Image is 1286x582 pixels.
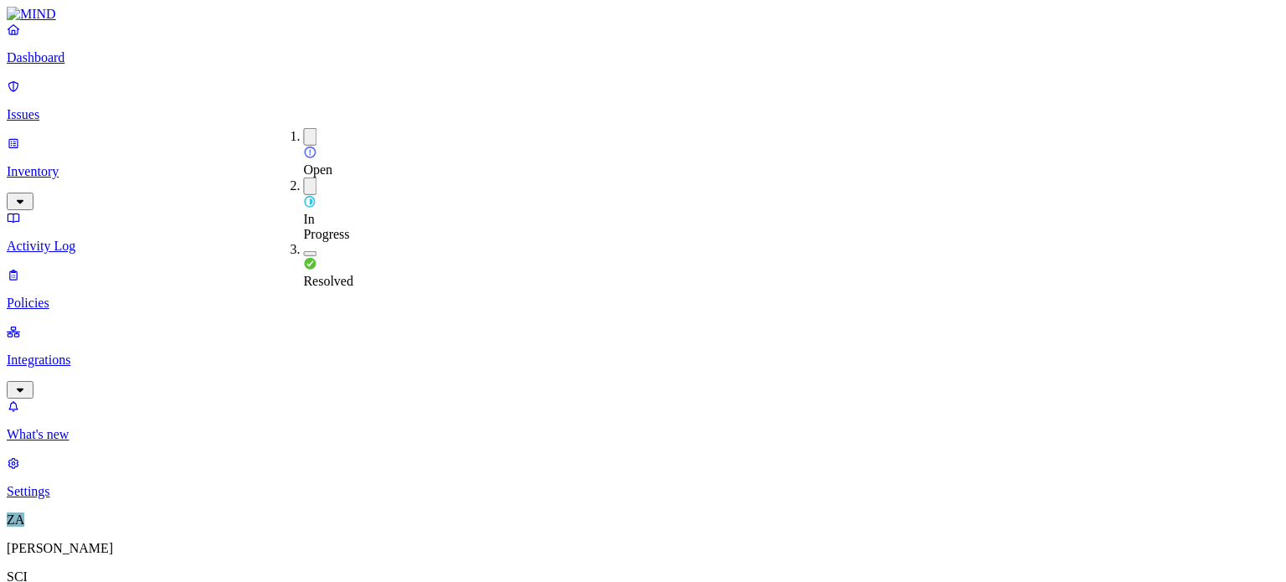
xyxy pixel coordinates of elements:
span: Open [303,162,332,177]
p: Issues [7,107,1279,122]
a: Activity Log [7,210,1279,254]
p: Dashboard [7,50,1279,65]
a: Issues [7,79,1279,122]
span: ZA [7,512,24,527]
a: Policies [7,267,1279,311]
a: Settings [7,456,1279,499]
img: status-open [303,146,316,159]
p: Integrations [7,353,1279,368]
a: What's new [7,399,1279,442]
a: Inventory [7,136,1279,208]
p: [PERSON_NAME] [7,541,1279,556]
a: MIND [7,7,1279,22]
p: Settings [7,484,1279,499]
img: status-resolved [303,257,316,270]
p: Inventory [7,164,1279,179]
p: Policies [7,296,1279,311]
a: Dashboard [7,22,1279,65]
a: Integrations [7,324,1279,396]
p: Activity Log [7,239,1279,254]
img: status-in-progress [303,195,316,209]
img: MIND [7,7,56,22]
span: In Progress [303,212,349,241]
p: What's new [7,427,1279,442]
span: Resolved [303,274,353,288]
